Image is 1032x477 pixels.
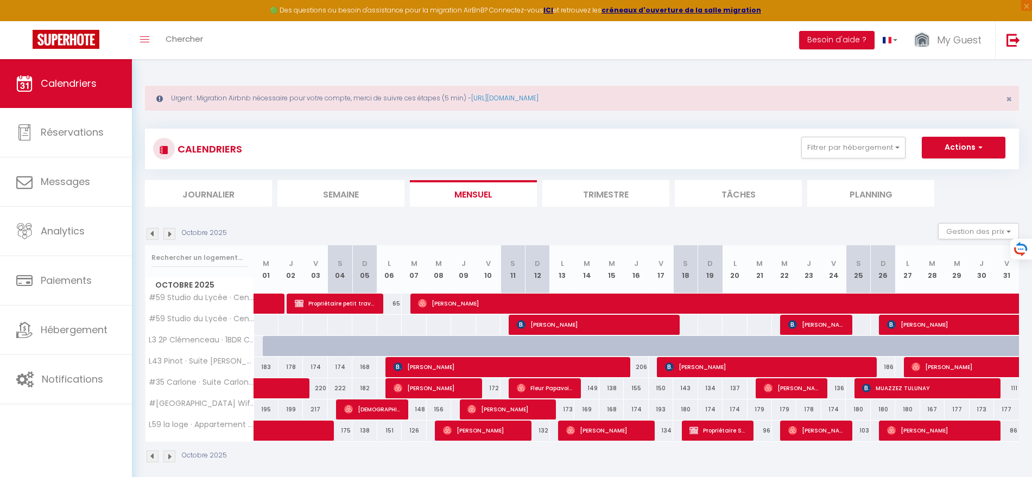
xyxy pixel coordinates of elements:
span: Réservations [41,125,104,139]
button: Close [1006,94,1012,104]
li: Journalier [145,180,272,207]
span: #59 Studio du Lycée · Central balcon à 5mins Vieux Nice & Mer Clim WIFI [147,294,256,302]
th: 02 [278,245,303,294]
span: Calendriers [41,77,97,90]
span: Hébergement [41,323,107,336]
abbr: L [906,258,909,269]
div: 155 [624,378,648,398]
abbr: V [313,258,318,269]
div: 173 [550,399,574,419]
div: 179 [772,399,796,419]
strong: ICI [543,5,553,15]
th: 18 [673,245,698,294]
div: 136 [821,378,846,398]
div: 149 [574,378,599,398]
span: Propriétaire petit travaux [295,293,376,314]
div: 65 [377,294,402,314]
img: ... [914,31,930,50]
th: 06 [377,245,402,294]
span: Chercher [166,33,203,44]
abbr: D [881,258,886,269]
div: 174 [723,399,747,419]
input: Rechercher un logement... [151,248,248,268]
span: Analytics [41,224,85,238]
th: 12 [525,245,549,294]
div: 179 [748,399,772,419]
abbr: L [561,258,564,269]
div: 180 [871,399,895,419]
th: 01 [254,245,278,294]
div: 151 [377,421,402,441]
abbr: S [856,258,861,269]
a: ... My Guest [906,21,995,59]
img: Super Booking [33,30,99,49]
div: 174 [698,399,723,419]
span: [PERSON_NAME] [764,378,821,398]
abbr: L [388,258,391,269]
abbr: M [609,258,615,269]
strong: créneaux d'ouverture de la salle migration [602,5,761,15]
div: 148 [402,399,426,419]
span: [PERSON_NAME] [443,420,524,441]
div: 195 [254,399,278,419]
span: Fleur Papavoine [517,378,574,398]
abbr: M [929,258,935,269]
abbr: V [831,258,836,269]
div: 183 [254,357,278,377]
abbr: D [362,258,368,269]
span: #35 Carlone · Suite Carlone 5min de la mer/ Clim et Terrasse [147,378,256,386]
abbr: J [979,258,984,269]
a: [URL][DOMAIN_NAME] [471,93,539,103]
th: 29 [945,245,969,294]
div: 177 [994,399,1019,419]
abbr: J [807,258,811,269]
span: L59 la loge · Appartement La loge Vieux Nice, centrale/Clim&WIFI [147,421,256,429]
div: 173 [970,399,994,419]
li: Tâches [675,180,802,207]
th: 31 [994,245,1019,294]
span: [PERSON_NAME] [887,420,993,441]
div: 96 [748,421,772,441]
th: 07 [402,245,426,294]
div: 167 [920,399,945,419]
img: logout [1006,33,1020,47]
div: 174 [303,357,327,377]
abbr: S [683,258,688,269]
span: × [1006,92,1012,106]
span: My Guest [937,33,982,47]
th: 17 [649,245,673,294]
div: 217 [303,399,327,419]
span: [PERSON_NAME] [566,420,648,441]
div: 193 [649,399,673,419]
th: 21 [748,245,772,294]
span: #[GEOGRAPHIC_DATA] Wifi 5mins Tram T1 [147,399,256,408]
div: 174 [821,399,846,419]
div: 86 [994,421,1019,441]
span: Messages [41,175,90,188]
iframe: Chat [986,428,1024,469]
th: 25 [846,245,870,294]
div: 111 [994,378,1019,398]
span: [PERSON_NAME] [788,420,845,441]
span: Propriétaire Soeur [689,420,746,441]
button: Actions [922,137,1005,158]
abbr: M [584,258,590,269]
div: 150 [649,378,673,398]
th: 11 [501,245,525,294]
div: 178 [278,357,303,377]
span: [PERSON_NAME] [394,357,622,377]
abbr: M [435,258,442,269]
span: [PERSON_NAME] [517,314,672,335]
abbr: S [510,258,515,269]
div: 174 [328,357,352,377]
span: [PERSON_NAME] [467,399,549,419]
abbr: J [289,258,293,269]
div: 134 [649,421,673,441]
div: 126 [402,421,426,441]
abbr: M [411,258,417,269]
abbr: V [486,258,491,269]
th: 26 [871,245,895,294]
div: 103 [846,421,870,441]
span: Notifications [42,372,103,386]
th: 20 [723,245,747,294]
